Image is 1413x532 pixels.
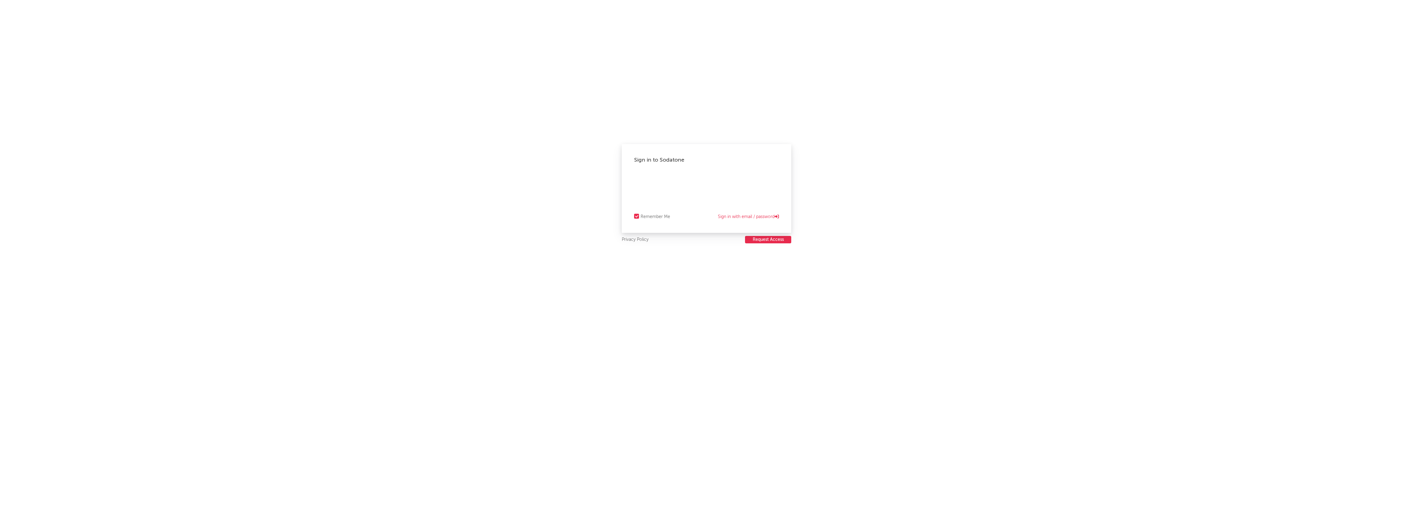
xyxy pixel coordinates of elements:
[634,156,779,164] div: Sign in to Sodatone
[622,236,649,244] a: Privacy Policy
[745,236,791,243] button: Request Access
[718,213,779,221] a: Sign in with email / password
[641,213,670,221] div: Remember Me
